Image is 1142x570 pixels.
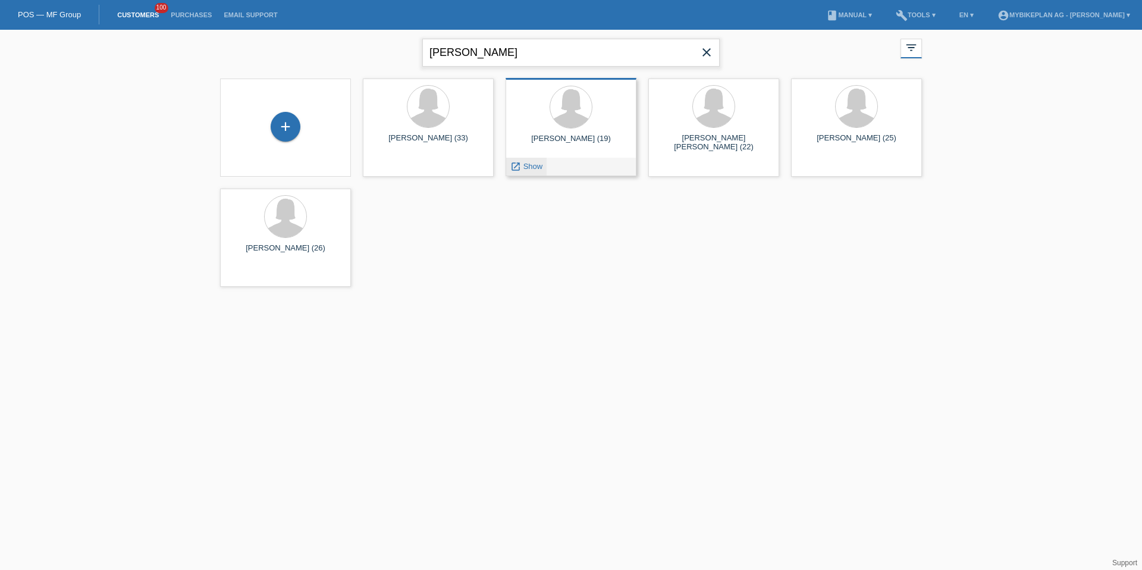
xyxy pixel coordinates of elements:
div: [PERSON_NAME] (26) [230,243,341,262]
a: Customers [111,11,165,18]
i: account_circle [997,10,1009,21]
a: account_circleMybikeplan AG - [PERSON_NAME] ▾ [992,11,1136,18]
div: [PERSON_NAME] (25) [801,133,912,152]
i: close [699,45,714,59]
span: Show [523,162,543,171]
a: EN ▾ [953,11,980,18]
i: filter_list [905,41,918,54]
i: build [896,10,908,21]
div: Add customer [271,117,300,137]
a: buildTools ▾ [890,11,942,18]
i: launch [510,161,521,172]
i: book [826,10,838,21]
a: POS — MF Group [18,10,81,19]
div: [PERSON_NAME] (33) [372,133,484,152]
a: Support [1112,559,1137,567]
input: Search... [422,39,720,67]
a: Purchases [165,11,218,18]
a: Email Support [218,11,283,18]
div: [PERSON_NAME] (19) [515,134,627,153]
a: bookManual ▾ [820,11,878,18]
a: launch Show [510,162,542,171]
span: 100 [155,3,169,13]
div: [PERSON_NAME] [PERSON_NAME] (22) [658,133,770,152]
